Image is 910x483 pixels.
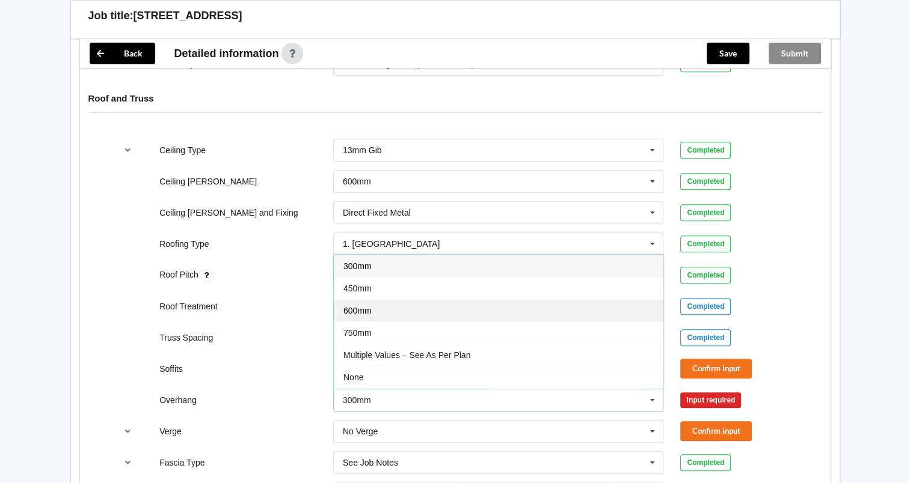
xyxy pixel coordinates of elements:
label: Ceiling [PERSON_NAME] [159,177,257,186]
label: Roof Pitch [159,270,200,279]
button: Confirm input [680,359,752,378]
div: 600mm [343,177,371,186]
button: reference-toggle [116,421,140,442]
div: See Job Notes [343,458,398,467]
div: Completed [680,329,731,346]
label: Verge [159,427,182,436]
label: Roof Treatment [159,302,218,311]
div: Completed [680,173,731,190]
div: Completed [680,267,731,284]
button: reference-toggle [116,452,140,473]
div: Completed [680,454,731,471]
label: Roofing Type [159,239,209,249]
label: Ceiling [PERSON_NAME] and Fixing [159,208,298,217]
h3: [STREET_ADDRESS] [134,9,242,23]
button: Save [707,43,749,64]
span: 450mm [343,284,372,293]
h4: Roof and Truss [88,93,822,104]
label: Durability Zone [159,59,216,69]
label: Soffits [159,364,183,374]
div: Completed [680,204,731,221]
span: 750mm [343,328,372,338]
span: None [343,372,363,382]
button: Confirm input [680,421,752,441]
label: Fascia Type [159,458,204,467]
label: Truss Spacing [159,333,213,342]
div: 1. [GEOGRAPHIC_DATA] [343,240,440,248]
div: Completed [680,235,731,252]
div: Completed [680,298,731,315]
span: Detailed information [174,48,279,59]
div: 13mm Gib [343,146,382,154]
div: No Verge [343,427,378,436]
div: Completed [680,142,731,159]
label: Overhang [159,395,196,405]
button: Back [90,43,155,64]
span: 300mm [343,261,372,271]
button: reference-toggle [116,139,140,161]
label: Ceiling Type [159,145,206,155]
span: Multiple Values – See As Per Plan [343,350,470,360]
div: Input required [680,392,741,408]
span: 600mm [343,306,372,315]
h3: Job title: [88,9,134,23]
div: Direct Fixed Metal [343,208,411,217]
